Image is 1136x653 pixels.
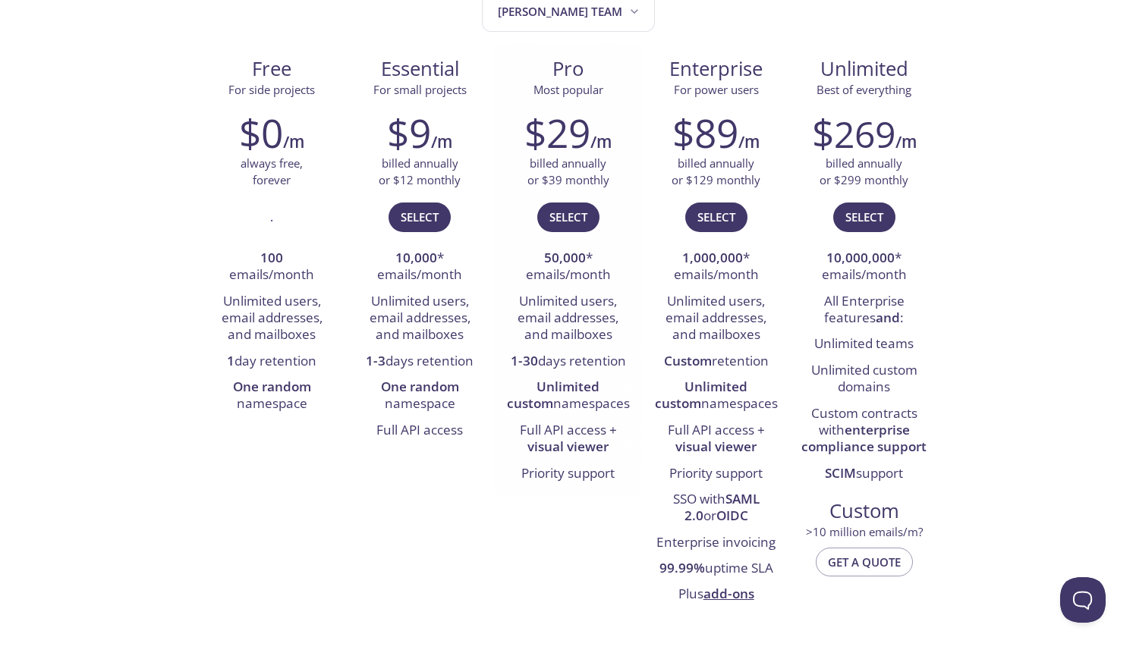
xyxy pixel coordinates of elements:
[820,155,908,188] p: billed annually or $299 monthly
[209,349,335,375] li: day retention
[682,249,743,266] strong: 1,000,000
[664,352,712,369] strong: Custom
[1060,577,1106,623] iframe: Help Scout Beacon - Open
[834,109,895,159] span: 269
[653,461,779,487] li: Priority support
[655,378,748,412] strong: Unlimited custom
[703,585,754,602] a: add-ons
[505,349,631,375] li: days retention
[209,289,335,349] li: Unlimited users, email addresses, and mailboxes
[653,556,779,582] li: uptime SLA
[357,418,483,444] li: Full API access
[653,375,779,418] li: namespaces
[653,487,779,530] li: SSO with or
[511,352,538,369] strong: 1-30
[826,249,895,266] strong: 10,000,000
[653,582,779,608] li: Plus
[801,246,927,289] li: * emails/month
[675,438,757,455] strong: visual viewer
[233,378,311,395] strong: One random
[227,352,234,369] strong: 1
[801,331,927,357] li: Unlimited teams
[659,559,705,576] strong: 99.99%
[373,82,467,97] span: For small projects
[674,82,759,97] span: For power users
[802,498,926,524] span: Custom
[381,378,459,395] strong: One random
[505,461,631,487] li: Priority support
[209,246,335,289] li: emails/month
[654,56,778,82] span: Enterprise
[431,129,452,155] h6: /m
[697,207,735,227] span: Select
[505,289,631,349] li: Unlimited users, email addresses, and mailboxes
[395,249,437,266] strong: 10,000
[716,507,748,524] strong: OIDC
[241,155,303,188] p: always free, forever
[684,490,760,524] strong: SAML 2.0
[498,2,642,22] span: [PERSON_NAME] team
[505,246,631,289] li: * emails/month
[366,352,385,369] strong: 1-3
[505,418,631,461] li: Full API access +
[228,82,315,97] span: For side projects
[357,246,483,289] li: * emails/month
[653,349,779,375] li: retention
[239,110,283,155] h2: $0
[817,82,911,97] span: Best of everything
[590,129,612,155] h6: /m
[357,349,483,375] li: days retention
[653,289,779,349] li: Unlimited users, email addresses, and mailboxes
[549,207,587,227] span: Select
[387,110,431,155] h2: $9
[527,155,609,188] p: billed annually or $39 monthly
[524,110,590,155] h2: $29
[828,552,901,572] span: Get a quote
[801,461,927,487] li: support
[389,202,451,231] button: Select
[533,82,603,97] span: Most popular
[507,378,600,412] strong: Unlimited custom
[653,246,779,289] li: * emails/month
[357,375,483,418] li: namespace
[358,56,482,82] span: Essential
[357,289,483,349] li: Unlimited users, email addresses, and mailboxes
[820,55,908,82] span: Unlimited
[653,418,779,461] li: Full API access +
[738,129,760,155] h6: /m
[210,56,334,82] span: Free
[260,249,283,266] strong: 100
[283,129,304,155] h6: /m
[833,202,895,231] button: Select
[845,207,883,227] span: Select
[506,56,630,82] span: Pro
[505,375,631,418] li: namespaces
[895,129,917,155] h6: /m
[672,110,738,155] h2: $89
[209,375,335,418] li: namespace
[653,530,779,556] li: Enterprise invoicing
[806,524,923,539] span: > 10 million emails/m?
[801,358,927,401] li: Unlimited custom domains
[801,289,927,332] li: All Enterprise features :
[401,207,439,227] span: Select
[672,155,760,188] p: billed annually or $129 monthly
[801,421,927,455] strong: enterprise compliance support
[379,155,461,188] p: billed annually or $12 monthly
[544,249,586,266] strong: 50,000
[801,401,927,461] li: Custom contracts with
[812,110,895,155] h2: $
[876,309,900,326] strong: and
[825,464,856,482] strong: SCIM
[685,202,747,231] button: Select
[537,202,599,231] button: Select
[527,438,609,455] strong: visual viewer
[816,548,913,576] button: Get a quote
